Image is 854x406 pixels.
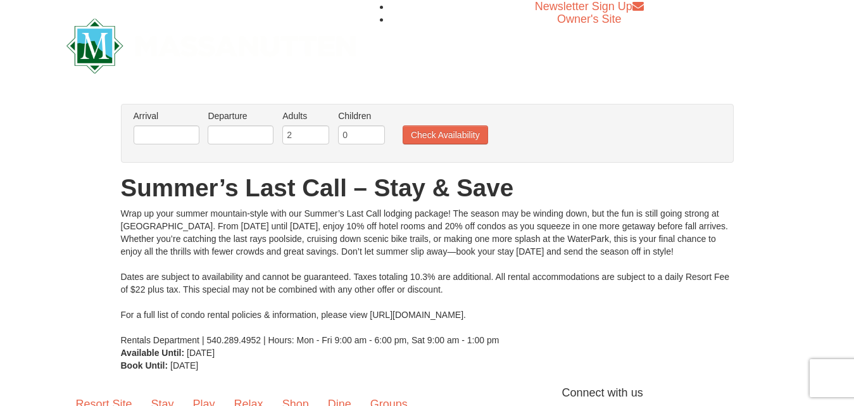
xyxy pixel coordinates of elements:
p: Connect with us [66,384,788,402]
strong: Book Until: [121,360,168,371]
img: Massanutten Resort Logo [66,18,356,73]
span: [DATE] [170,360,198,371]
button: Check Availability [403,125,488,144]
label: Departure [208,110,273,122]
a: Massanutten Resort [66,29,356,59]
div: Wrap up your summer mountain-style with our Summer’s Last Call lodging package! The season may be... [121,207,734,346]
label: Arrival [134,110,199,122]
label: Adults [282,110,329,122]
label: Children [338,110,385,122]
strong: Available Until: [121,348,185,358]
a: Owner's Site [557,13,621,25]
span: [DATE] [187,348,215,358]
h1: Summer’s Last Call – Stay & Save [121,175,734,201]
